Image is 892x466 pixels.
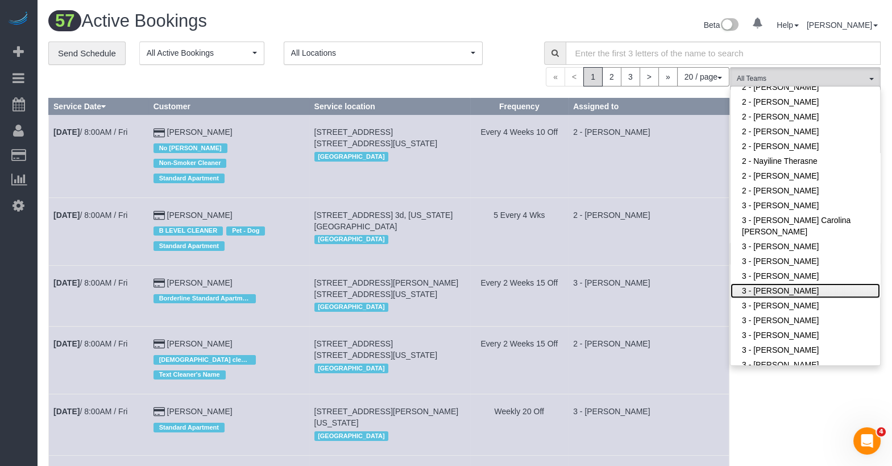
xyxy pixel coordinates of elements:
td: Schedule date [49,265,149,326]
td: Assigned to [569,327,729,394]
td: Service location [309,265,470,326]
a: 3 - [PERSON_NAME] [731,283,880,298]
ol: All Teams [730,67,881,85]
span: All Teams [737,74,866,84]
a: 2 - [PERSON_NAME] [731,124,880,139]
span: 1 [583,67,603,86]
a: 3 - [PERSON_NAME] [731,313,880,328]
b: [DATE] [53,278,80,287]
i: Credit Card Payment [153,129,165,137]
span: No [PERSON_NAME] [153,143,227,152]
td: Schedule date [49,394,149,455]
span: [STREET_ADDRESS][PERSON_NAME] [STREET_ADDRESS][US_STATE] [314,278,459,299]
td: Customer [148,327,309,394]
span: B LEVEL CLEANER [153,226,223,236]
a: Beta [704,20,739,30]
b: [DATE] [53,339,80,348]
td: Customer [148,394,309,455]
td: Assigned to [569,394,729,455]
span: Borderline Standard Apartment [153,294,256,303]
a: > [640,67,659,86]
span: [STREET_ADDRESS][PERSON_NAME][US_STATE] [314,407,459,427]
a: 3 [621,67,640,86]
a: 3 - [PERSON_NAME] [731,328,880,343]
span: [STREET_ADDRESS] 3d, [US_STATE][GEOGRAPHIC_DATA] [314,211,453,231]
a: [PERSON_NAME] [167,407,233,416]
span: [GEOGRAPHIC_DATA] [314,364,389,373]
a: [DATE]/ 8:00AM / Fri [53,211,127,220]
div: Location [314,149,466,164]
td: Customer [148,115,309,197]
span: [GEOGRAPHIC_DATA] [314,303,389,312]
td: Frequency [470,265,569,326]
i: Credit Card Payment [153,340,165,348]
a: Send Schedule [48,42,126,65]
span: [GEOGRAPHIC_DATA] [314,431,389,440]
a: 2 - [PERSON_NAME] [731,139,880,154]
span: Standard Apartment [153,241,225,250]
img: Automaid Logo [7,11,30,27]
a: [DATE]/ 8:00AM / Fri [53,407,127,416]
td: Frequency [470,115,569,197]
a: [PERSON_NAME] [167,211,233,220]
td: Customer [148,265,309,326]
td: Schedule date [49,327,149,394]
a: 3 - [PERSON_NAME] [731,269,880,283]
span: All Locations [291,47,468,59]
th: Assigned to [569,98,729,115]
th: Frequency [470,98,569,115]
a: [DATE]/ 8:00AM / Fri [53,127,127,137]
span: [GEOGRAPHIC_DATA] [314,235,389,244]
a: [PERSON_NAME] [167,339,233,348]
td: Service location [309,394,470,455]
span: Text Cleaner's Name [153,370,226,380]
td: Frequency [470,197,569,265]
button: All Locations [284,42,483,65]
b: [DATE] [53,407,80,416]
div: Location [314,361,466,376]
a: Help [777,20,799,30]
div: Location [314,300,466,315]
a: 3 - [PERSON_NAME] [731,357,880,372]
span: 4 [877,427,886,436]
div: Location [314,428,466,443]
div: Location [314,232,466,247]
i: Credit Card Payment [153,212,165,220]
a: 2 - [PERSON_NAME] [731,183,880,198]
th: Service Date [49,98,149,115]
img: New interface [720,18,739,33]
h1: Active Bookings [48,11,456,31]
a: 2 [602,67,621,86]
span: Standard Apartment [153,423,225,432]
span: All Active Bookings [147,47,250,59]
span: Non-Smoker Cleaner [153,159,227,168]
td: Assigned to [569,265,729,326]
button: 20 / page [677,67,729,86]
nav: Pagination navigation [546,67,729,86]
td: Customer [148,197,309,265]
span: [GEOGRAPHIC_DATA] [314,152,389,161]
input: Enter the first 3 letters of the name to search [566,42,881,65]
a: 3 - [PERSON_NAME] [731,239,880,254]
span: 57 [48,10,81,31]
td: Frequency [470,327,569,394]
i: Credit Card Payment [153,408,165,416]
a: 3 - [PERSON_NAME] [731,298,880,313]
span: [STREET_ADDRESS] [STREET_ADDRESS][US_STATE] [314,127,438,148]
a: » [658,67,678,86]
a: 2 - [PERSON_NAME] [731,168,880,183]
th: Customer [148,98,309,115]
a: [DATE]/ 8:00AM / Fri [53,339,127,348]
span: [DEMOGRAPHIC_DATA] cleaner only [153,355,256,364]
b: [DATE] [53,127,80,137]
td: Assigned to [569,197,729,265]
span: « [546,67,565,86]
i: Credit Card Payment [153,279,165,287]
td: Schedule date [49,197,149,265]
td: Frequency [470,394,569,455]
td: Schedule date [49,115,149,197]
td: Service location [309,115,470,197]
a: 3 - [PERSON_NAME] Carolina [PERSON_NAME] [731,213,880,239]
